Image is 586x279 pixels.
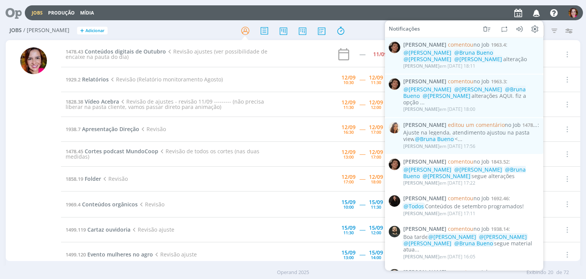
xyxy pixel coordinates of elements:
span: Revisão [139,125,166,133]
div: 12/09 [341,125,356,130]
span: [PERSON_NAME] [403,78,446,85]
span: @[PERSON_NAME] [404,166,451,173]
span: 1938.7 [66,126,80,133]
img: V [389,122,400,133]
span: Exibindo [526,269,546,276]
span: Vídeo Acebra [85,98,119,105]
a: 1929.2Relatórios [66,76,109,83]
span: @[PERSON_NAME] [454,166,502,173]
span: Notificações [389,26,420,32]
div: 12/09 [341,149,356,155]
a: Jobs [32,10,43,16]
span: @[PERSON_NAME] [428,233,476,240]
span: Cortes podcast MundoCoop [85,148,158,155]
img: P [389,226,400,237]
span: 1858.19 [66,175,83,182]
div: 12:00 [371,105,381,109]
span: Revisão de todos os cortes (nas duas medidas) [66,148,259,160]
span: : [403,159,539,165]
div: Ajuste na legenda, atendimento ajustou na pasta view <... [403,130,539,143]
div: alterações AQUI. fiz a opção ... [403,86,539,105]
div: 11:30 [343,230,354,235]
div: 10:30 [343,80,354,84]
span: @[PERSON_NAME] [479,233,527,240]
div: 11/09 [373,52,387,57]
div: 10:00 [343,205,354,209]
span: @Bruna Bueno [415,135,454,143]
div: 11:30 [343,105,354,109]
div: 12/09 [341,100,356,105]
span: Adicionar [85,28,105,33]
span: @[PERSON_NAME] [454,86,502,93]
div: 12/09 [341,75,356,80]
span: editou um comentário [448,121,505,128]
span: 1929.2 [66,76,80,83]
button: +Adicionar [77,27,108,35]
button: Jobs [29,10,45,16]
a: 1499.119Cartaz ouvidoria [66,226,130,233]
span: @[PERSON_NAME] [404,239,451,247]
span: [PERSON_NAME] [403,143,439,149]
span: : [403,122,539,128]
span: 1963.4 [491,41,506,48]
span: ----- [359,201,365,208]
img: P [389,159,400,170]
a: 1478.43Conteúdos digitais de Outubro [66,48,166,55]
img: P [389,42,400,53]
div: 12/09 [369,149,383,155]
span: / [PERSON_NAME] [23,27,69,34]
div: 17:00 [371,155,381,159]
div: em [DATE] 18:11 [403,63,475,69]
span: Revisão [138,201,164,208]
span: [PERSON_NAME] [403,42,446,48]
span: [PERSON_NAME] [403,159,446,165]
span: : [403,78,539,85]
div: 11:30 [371,205,381,209]
button: Mídia [78,10,96,16]
span: 1499.119 [66,226,86,233]
span: @Todos [404,203,424,210]
div: 12/09 [369,174,383,180]
span: @Bruna Bueno [403,166,526,180]
span: Relatórios [82,76,109,83]
img: B [20,47,47,74]
div: 15/09 [369,250,383,255]
span: : [403,226,539,232]
span: Revisão (Relatório monitoramento Agosto) [109,76,222,83]
span: Folder [85,175,101,182]
div: em [DATE] 17:56 [403,144,475,149]
div: em [DATE] 17:22 [403,180,475,186]
a: 1938.7Apresentação Direção [66,125,139,133]
span: Revisão [101,175,127,182]
span: ----- [359,76,365,83]
span: [PERSON_NAME] [403,253,439,260]
span: Revisão ajuste [153,251,196,258]
div: em [DATE] 16:05 [403,254,475,260]
span: 1692.46 [491,195,509,202]
span: comentou [448,158,473,165]
div: 14:00 [371,255,381,260]
span: 20 [548,269,553,276]
span: @[PERSON_NAME] [404,49,451,56]
span: [PERSON_NAME] [403,180,439,186]
span: @[PERSON_NAME] [404,55,451,62]
div: 11:30 [371,80,381,84]
span: [PERSON_NAME] [403,195,446,202]
span: no Job [448,78,489,85]
span: 1969.4 [66,201,80,208]
span: comentou [448,225,473,232]
span: no Job [448,158,489,165]
img: S [389,195,400,207]
div: 12/09 [369,125,383,130]
span: Jobs [10,27,22,34]
a: 1478.45Cortes podcast MundoCoop [66,148,158,155]
span: @[PERSON_NAME] [404,86,451,93]
div: 12/09 [341,174,356,180]
span: [PERSON_NAME] [403,122,446,128]
button: B [568,6,578,19]
span: ----- [359,125,365,133]
span: 1828.38 [66,98,83,105]
span: 1478.43 [522,121,540,128]
button: Produção [46,10,77,16]
div: 12/09 [369,100,383,105]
